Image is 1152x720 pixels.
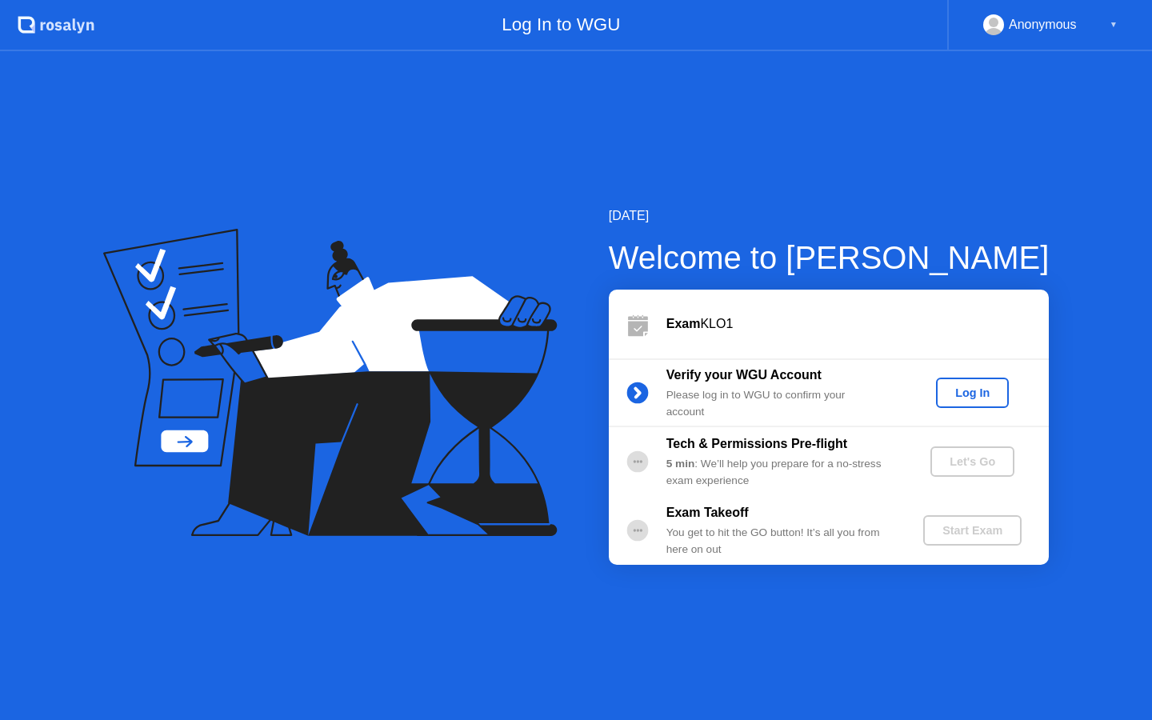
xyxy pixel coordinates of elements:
div: KLO1 [666,314,1049,334]
div: : We’ll help you prepare for a no-stress exam experience [666,456,897,489]
b: Exam [666,317,701,330]
div: [DATE] [609,206,1050,226]
div: Please log in to WGU to confirm your account [666,387,897,420]
div: Anonymous [1009,14,1077,35]
b: Verify your WGU Account [666,368,822,382]
div: Let's Go [937,455,1008,468]
button: Log In [936,378,1009,408]
div: Log In [942,386,1002,399]
button: Let's Go [930,446,1014,477]
div: Welcome to [PERSON_NAME] [609,234,1050,282]
b: 5 min [666,458,695,470]
button: Start Exam [923,515,1022,546]
div: ▼ [1110,14,1118,35]
div: Start Exam [930,524,1015,537]
b: Tech & Permissions Pre-flight [666,437,847,450]
b: Exam Takeoff [666,506,749,519]
div: You get to hit the GO button! It’s all you from here on out [666,525,897,558]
